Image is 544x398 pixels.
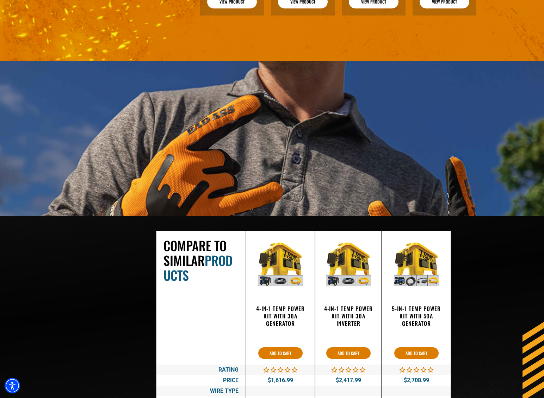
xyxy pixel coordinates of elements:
span: 0.00 stars [400,367,433,373]
h3: 5-in-1 Temp Power Kit with 50A Generator [389,305,444,327]
div: $2,708.99 [389,375,444,386]
a: 5-in-1 Temp Power Kit with 50A Generator [389,305,444,330]
span: Products [163,251,233,284]
a: 4-in-1 Temp Power Kit with 30A Inverter [322,305,374,330]
span: 0.00 stars [332,367,365,373]
div: Wire Type [156,386,246,396]
h3: 4-in-1 Temp Power Kit with 30A Inverter [322,305,374,327]
span: Add to cart [270,351,291,356]
div: Rating [156,365,246,375]
div: Accessibility Menu [5,378,20,393]
h3: 4-in-1 Temp Power Kit with 30A Generator [253,305,308,327]
span: Add to cart [338,351,359,356]
div: $2,417.99 [322,375,374,386]
button: 4-in-1 Temp Power Kit with 30A Generator 0.00 stars $1,616.99 [258,347,303,359]
h2: Compare To Similar [163,238,239,282]
a: 4-in-1 Temp Power Kit with 30A Generator [253,305,308,330]
span: Add to cart [406,351,427,356]
span: 0.00 stars [264,367,297,373]
button: 4-in-1 Temp Power Kit with 30A Inverter 0.00 stars $2,417.99 [326,347,371,359]
div: $1,616.99 [253,375,308,386]
div: Price [156,375,246,386]
button: 5-in-1 Temp Power Kit with 50A Generator 0.00 stars $2,708.99 [394,347,439,359]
